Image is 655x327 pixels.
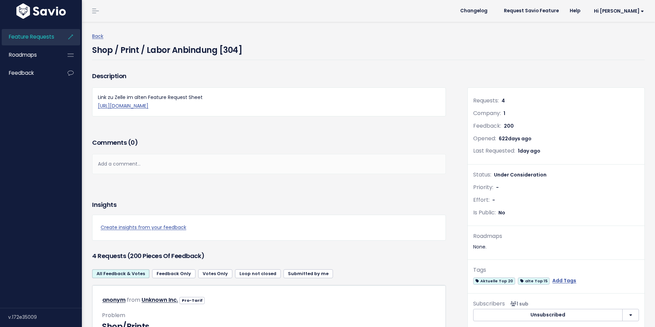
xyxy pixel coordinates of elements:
[499,135,532,142] span: 622
[498,209,505,216] span: No
[473,97,499,104] span: Requests:
[9,69,34,76] span: Feedback
[92,33,103,40] a: Back
[2,47,57,63] a: Roadmaps
[473,196,490,204] span: Effort:
[473,122,501,130] span: Feedback:
[508,135,532,142] span: days ago
[473,183,493,191] span: Priority:
[2,65,57,81] a: Feedback
[586,6,650,16] a: Hi [PERSON_NAME]
[101,223,437,232] a: Create insights from your feedback
[473,278,515,285] span: Aktuelle Top 20
[504,123,514,129] span: 200
[473,147,515,155] span: Last Requested:
[98,102,148,109] a: [URL][DOMAIN_NAME]
[552,276,576,285] a: Add Tags
[2,29,57,45] a: Feature Requests
[460,9,487,13] span: Changelog
[498,6,564,16] a: Request Savio Feature
[102,311,125,319] span: Problem
[473,243,639,251] div: None.
[92,41,242,56] h4: Shop / Print / Labor Anbindung [304]
[102,296,126,304] a: anonym
[594,9,644,14] span: Hi [PERSON_NAME]
[235,269,281,278] a: Loop not closed
[473,209,496,216] span: Is Public:
[518,278,550,285] span: alte Top 15
[92,200,116,210] h3: Insights
[473,300,505,308] span: Subscribers
[131,138,135,147] span: 0
[564,6,586,16] a: Help
[473,171,491,179] span: Status:
[473,231,639,241] div: Roadmaps
[494,171,547,178] span: Under Consideration
[92,269,149,278] a: All Feedback & Votes
[8,308,82,326] div: v.172e35009
[15,3,68,19] img: logo-white.9d6f32f41409.svg
[283,269,333,278] a: Submitted by me
[518,276,550,285] a: alte Top 15
[492,197,495,203] span: -
[127,296,140,304] span: from
[9,51,37,58] span: Roadmaps
[496,184,499,191] span: -
[518,147,540,154] span: 1
[501,97,505,104] span: 4
[508,300,528,307] span: <p><strong>Subscribers</strong><br><br> - Felix Junk<br> </p>
[9,33,54,40] span: Feature Requests
[152,269,195,278] a: Feedback Only
[92,138,446,147] h3: Comments ( )
[473,309,623,321] button: Unsubscribed
[473,134,496,142] span: Opened:
[98,93,440,110] p: Link zu Zelle im alten Feature Request Sheet
[473,265,639,275] div: Tags
[473,109,501,117] span: Company:
[198,269,232,278] a: Votes Only
[473,276,515,285] a: Aktuelle Top 20
[92,154,446,174] div: Add a comment...
[92,71,446,81] h3: Description
[92,251,443,261] h3: 4 Requests (200 pieces of Feedback)
[182,298,203,303] strong: Pro-Tarif
[142,296,178,304] a: Unknown Inc.
[504,110,505,117] span: 1
[520,147,540,154] span: day ago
